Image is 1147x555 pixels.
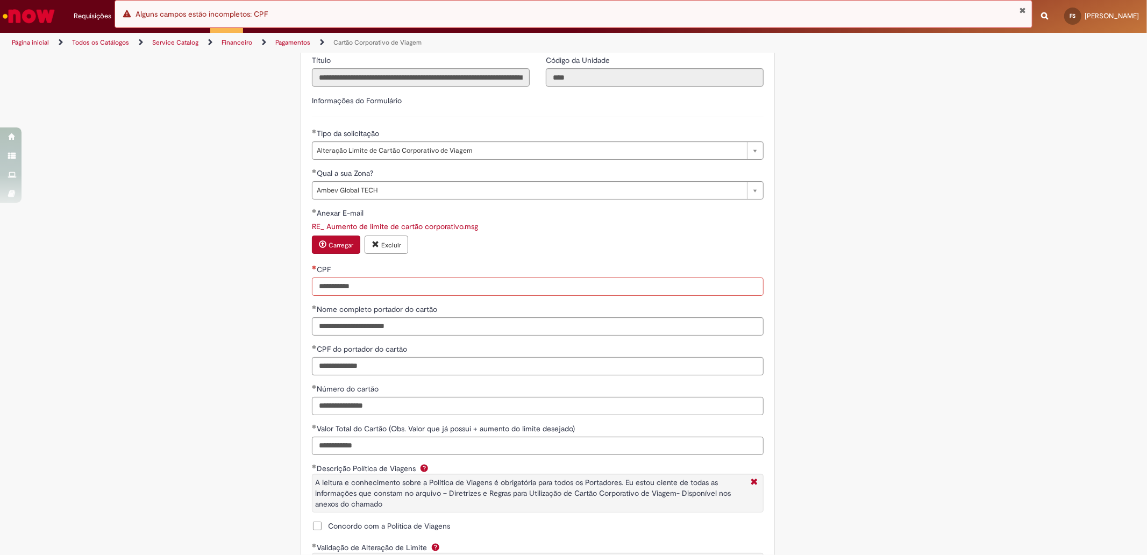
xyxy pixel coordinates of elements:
label: Somente leitura - Título [312,55,333,66]
a: Financeiro [222,38,252,47]
a: Todos os Catálogos [72,38,129,47]
a: Cartão Corporativo de Viagem [333,38,422,47]
ul: Trilhas de página [8,33,757,53]
span: Obrigatório Preenchido [312,543,317,547]
a: Pagamentos [275,38,310,47]
label: Somente leitura - Código da Unidade [546,55,612,66]
label: Informações do Formulário [312,96,402,105]
a: Página inicial [12,38,49,47]
span: Obrigatório Preenchido [312,424,317,429]
span: Somente leitura - Número do cartão [317,384,381,394]
span: Requisições [74,11,111,22]
span: Alguns campos estão incompletos: CPF [136,9,268,19]
button: Fechar Notificação [1020,6,1027,15]
span: Somente leitura - Título [312,55,333,65]
input: CPF do portador do cartão [312,357,764,375]
small: Carregar [329,241,353,250]
span: Obrigatório Preenchido [312,385,317,389]
span: CPF [317,265,333,274]
span: Ajuda para Validação de Alteração de Limite [429,543,442,551]
small: Excluir [381,241,401,250]
span: Somente leitura - Código da Unidade [546,55,612,65]
span: Ambev Global TECH [317,182,742,199]
span: Nome completo portador do cartão [317,304,439,314]
i: Fechar Mais Informações Por question_descricao_politica_viagens [748,477,760,488]
button: Excluir anexo RE_ Aumento de limite de cartão corporativo.msg [365,236,408,254]
span: Obrigatório Preenchido [312,464,317,468]
span: Validação de Alteração de Limite [317,543,429,552]
span: Descrição Política de Viagens [317,464,418,473]
span: Valor Total do Cartão (Obs. Valor que já possui + aumento do limite desejado) [317,424,577,433]
span: Tipo da solicitação [317,129,381,138]
span: Qual a sua Zona? [317,168,375,178]
input: CPF [312,277,764,296]
span: Anexar E-mail [317,208,366,218]
span: A leitura e conhecimento sobre a Política de Viagens é obrigatória para todos os Portadores. Eu e... [315,478,731,509]
span: CPF do portador do cartão [317,344,409,354]
span: Concordo com a Política de Viagens [328,521,450,531]
input: Título [312,68,530,87]
span: FS [1070,12,1076,19]
span: Ajuda para Descrição Política de Viagens [418,464,431,472]
span: Obrigatório Preenchido [312,209,317,213]
span: [PERSON_NAME] [1085,11,1139,20]
span: Obrigatório Preenchido [312,169,317,173]
input: Nome completo portador do cartão [312,317,764,336]
span: Obrigatório Preenchido [312,129,317,133]
a: Service Catalog [152,38,198,47]
span: Obrigatório Preenchido [312,345,317,349]
span: Necessários [312,265,317,269]
a: Download de RE_ Aumento de limite de cartão corporativo.msg [312,222,478,231]
input: Valor Total do Cartão (Obs. Valor que já possui + aumento do limite desejado) [312,437,764,455]
input: Número do cartão [312,397,764,415]
span: Obrigatório Preenchido [312,305,317,309]
img: ServiceNow [1,5,56,27]
span: Alteração Limite de Cartão Corporativo de Viagem [317,142,742,159]
button: Carregar anexo de Anexar E-mail Required [312,236,360,254]
input: Código da Unidade [546,68,764,87]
